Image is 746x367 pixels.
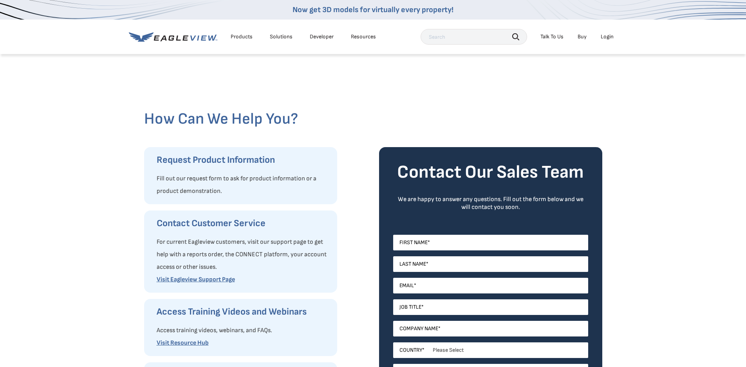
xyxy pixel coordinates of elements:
[397,162,584,183] strong: Contact Our Sales Team
[270,33,293,40] div: Solutions
[393,196,588,211] div: We are happy to answer any questions. Fill out the form below and we will contact you soon.
[157,217,329,230] h3: Contact Customer Service
[157,306,329,318] h3: Access Training Videos and Webinars
[157,154,329,166] h3: Request Product Information
[157,324,329,337] p: Access training videos, webinars, and FAQs.
[231,33,253,40] div: Products
[578,33,587,40] a: Buy
[351,33,376,40] div: Resources
[157,173,329,198] p: Fill out our request form to ask for product information or a product demonstration.
[157,339,209,347] a: Visit Resource Hub
[540,33,564,40] div: Talk To Us
[310,33,334,40] a: Developer
[293,5,453,14] a: Now get 3D models for virtually every property!
[157,236,329,273] p: For current Eagleview customers, visit our support page to get help with a reports order, the CON...
[601,33,614,40] div: Login
[157,276,235,283] a: Visit Eagleview Support Page
[144,110,602,128] h2: How Can We Help You?
[421,29,527,45] input: Search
